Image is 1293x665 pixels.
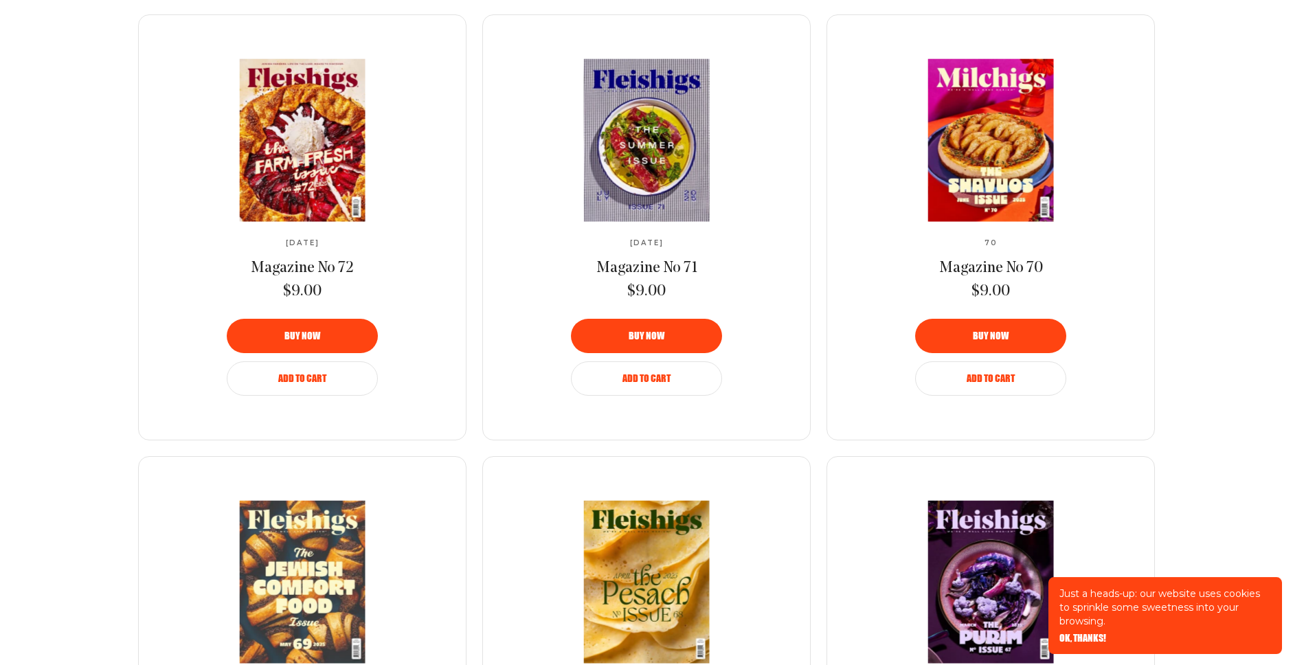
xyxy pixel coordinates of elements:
[188,58,418,221] img: Magazine No 72
[286,239,319,247] span: [DATE]
[622,374,671,383] span: Add to Cart
[915,319,1066,353] button: Buy now
[1059,587,1271,628] p: Just a heads-up: our website uses cookies to sprinkle some sweetness into your browsing.
[188,500,418,663] img: Magazine No 69
[629,331,664,341] span: Buy now
[188,59,417,221] a: Magazine No 72Magazine No 72
[284,331,320,341] span: Buy now
[532,500,762,663] img: Magazine No 68
[251,260,354,276] span: Magazine No 72
[532,501,761,663] a: Magazine No 68Magazine No 68
[596,258,697,279] a: Magazine No 71
[915,361,1066,396] button: Add to Cart
[973,331,1009,341] span: Buy now
[985,239,998,247] span: 70
[251,258,354,279] a: Magazine No 72
[571,319,722,353] button: Buy now
[532,58,762,221] img: Magazine No 71
[596,260,697,276] span: Magazine No 71
[967,374,1015,383] span: Add to Cart
[571,361,722,396] button: Add to Cart
[876,500,1106,663] img: Magazine No 67
[227,361,378,396] button: Add to Cart
[278,374,326,383] span: Add to Cart
[627,282,666,302] span: $9.00
[188,501,417,663] a: Magazine No 69Magazine No 69
[876,58,1106,221] img: Magazine No 70
[1059,633,1106,643] button: OK, THANKS!
[283,282,322,302] span: $9.00
[227,319,378,353] button: Buy now
[876,501,1105,663] a: Magazine No 67Magazine No 67
[971,282,1010,302] span: $9.00
[939,258,1043,279] a: Magazine No 70
[939,260,1043,276] span: Magazine No 70
[630,239,664,247] span: [DATE]
[532,59,761,221] a: Magazine No 71Magazine No 71
[876,59,1105,221] a: Magazine No 70Magazine No 70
